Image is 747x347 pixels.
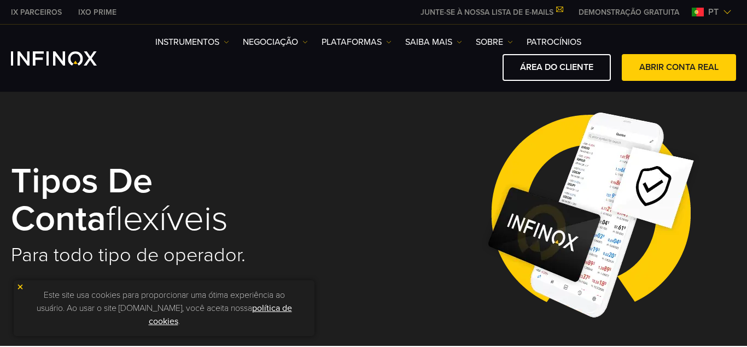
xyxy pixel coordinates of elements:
a: INFINOX Logo [11,51,122,66]
a: ABRIR CONTA REAL [622,54,736,81]
a: JUNTE-SE À NOSSA LISTA DE E-MAILS [412,8,570,17]
a: Patrocínios [527,36,581,49]
a: SOBRE [476,36,513,49]
a: Instrumentos [155,36,229,49]
a: Saiba mais [405,36,462,49]
a: NEGOCIAÇÃO [243,36,308,49]
a: INFINOX [3,7,70,18]
a: INFINOX MENU [570,7,687,18]
h2: Para todo tipo de operador. [11,243,359,267]
strong: Tipos de conta [11,160,153,240]
p: Este site usa cookies para proporcionar uma ótima experiência ao usuário. Ao usar o site [DOMAIN_... [19,286,309,331]
img: yellow close icon [16,283,24,291]
a: PLATAFORMAS [322,36,392,49]
a: ÁREA DO CLIENTE [503,54,611,81]
a: INFINOX [70,7,125,18]
h1: flexíveis [11,163,359,238]
span: pt [704,5,723,19]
